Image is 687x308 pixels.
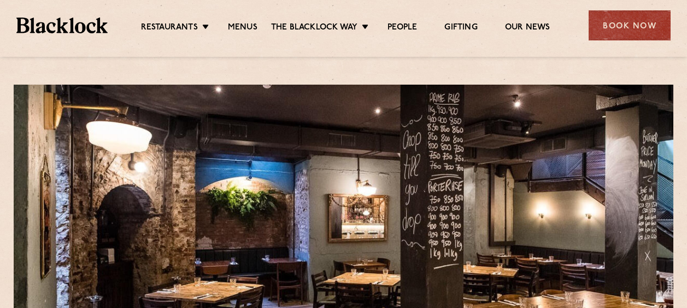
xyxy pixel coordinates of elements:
a: The Blacklock Way [271,22,357,34]
a: People [387,22,417,34]
img: BL_Textured_Logo-footer-cropped.svg [16,17,108,33]
div: Book Now [589,10,671,40]
a: Menus [228,22,257,34]
a: Gifting [444,22,477,34]
a: Restaurants [141,22,198,34]
a: Our News [505,22,550,34]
